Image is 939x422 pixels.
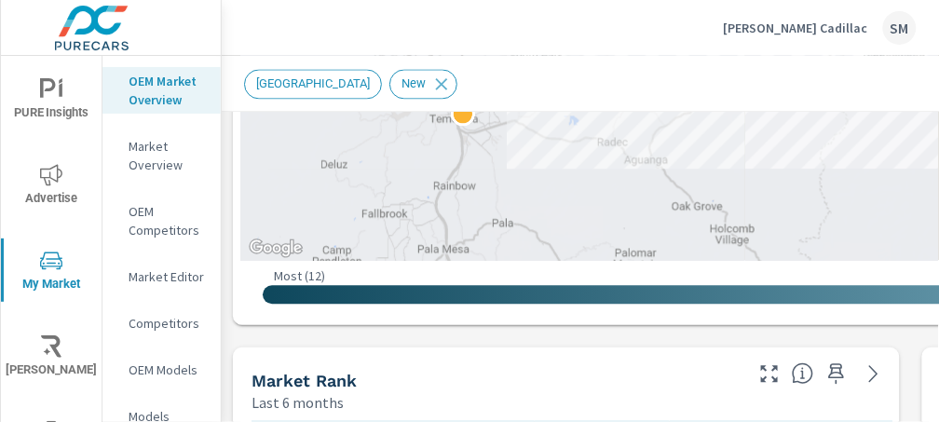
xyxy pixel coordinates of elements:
h5: Market Rank [252,371,357,390]
div: OEM Competitors [102,197,221,244]
span: My Market [7,250,96,295]
span: [PERSON_NAME] [7,335,96,381]
span: New [390,76,437,90]
div: SM [883,11,917,45]
span: PURE Insights [7,78,96,124]
span: Market Rank shows you how you rank, in terms of sales, to other dealerships in your market. “Mark... [792,362,814,385]
div: Market Overview [102,132,221,179]
a: See more details in report [859,359,889,388]
p: Most ( 12 ) [274,267,325,284]
div: Market Editor [102,263,221,291]
div: OEM Market Overview [102,67,221,114]
div: New [389,69,457,99]
p: Competitors [129,314,206,333]
p: [PERSON_NAME] Cadillac [724,20,868,36]
p: OEM Competitors [129,202,206,239]
div: Competitors [102,309,221,337]
p: OEM Market Overview [129,72,206,109]
p: Last 6 months [252,391,344,414]
img: Google [245,236,306,260]
p: Market Overview [129,137,206,174]
div: OEM Models [102,356,221,384]
span: [GEOGRAPHIC_DATA] [245,76,381,90]
span: Advertise [7,164,96,210]
button: Make Fullscreen [755,359,784,388]
span: Save this to your personalized report [822,359,851,388]
p: OEM Models [129,361,206,379]
p: Market Editor [129,267,206,286]
a: Open this area in Google Maps (opens a new window) [245,236,306,260]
